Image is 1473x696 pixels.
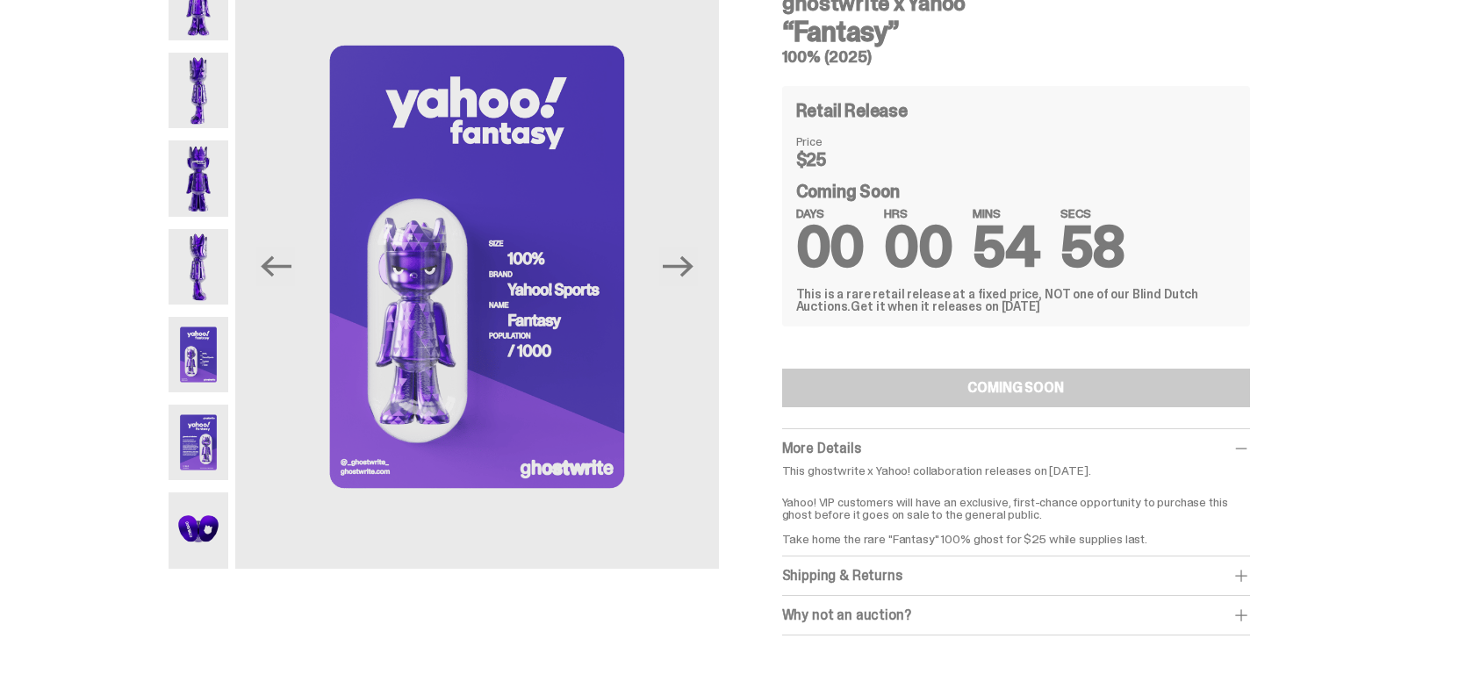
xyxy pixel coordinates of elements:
div: This is a rare retail release at a fixed price, NOT one of our Blind Dutch Auctions. [796,288,1236,312]
img: Yahoo-HG---2.png [169,53,229,128]
span: DAYS [796,207,864,219]
span: More Details [782,439,861,457]
span: HRS [884,207,952,219]
img: Yahoo-HG---5.png [169,317,229,392]
button: COMING SOON [782,369,1250,407]
span: SECS [1060,207,1125,219]
button: Previous [256,248,295,286]
span: Get it when it releases on [DATE] [851,298,1039,314]
span: 54 [973,211,1039,283]
div: Why not an auction? [782,606,1250,624]
span: MINS [973,207,1039,219]
p: This ghostwrite x Yahoo! collaboration releases on [DATE]. [782,464,1250,477]
div: Shipping & Returns [782,567,1250,585]
span: 00 [796,211,864,283]
p: Yahoo! VIP customers will have an exclusive, first-chance opportunity to purchase this ghost befo... [782,484,1250,545]
button: Next [659,248,698,286]
dd: $25 [796,151,884,169]
img: Yahoo-HG---7.png [169,492,229,568]
dt: Price [796,135,884,147]
h4: Retail Release [796,102,908,119]
div: Coming Soon [796,183,1236,267]
img: Yahoo-HG---3.png [169,140,229,216]
h3: “Fantasy” [782,18,1250,46]
span: 58 [1060,211,1125,283]
h5: 100% (2025) [782,49,1250,65]
img: Yahoo-HG---6.png [169,405,229,480]
img: Yahoo-HG---4.png [169,229,229,305]
div: COMING SOON [967,381,1063,395]
span: 00 [884,211,952,283]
